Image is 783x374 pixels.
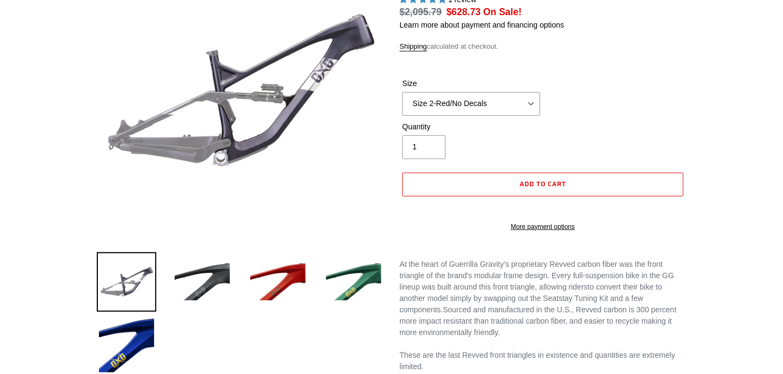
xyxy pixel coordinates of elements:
[172,252,232,312] img: Load image into Gallery viewer, Guerrilla Gravity Revved Modular Front Triangle
[248,252,308,312] img: Load image into Gallery viewer, Guerrilla Gravity Revved Modular Front Triangle
[400,260,674,291] span: At the heart of Guerrilla Gravity's proprietary Revved carbon fiber was the front triangle of the...
[402,222,684,232] a: More payment options
[400,41,686,52] div: calculated at checkout.
[400,350,686,372] div: These are the last Revved front triangles in existence and quantities are extremely limited.
[97,252,156,312] img: Load image into Gallery viewer, Guerrilla Gravity Revved Modular Front Triangle
[324,252,383,312] img: Load image into Gallery viewer, Guerrilla Gravity Revved Modular Front Triangle
[400,283,662,314] span: to convert their bike to another model simply by swapping out the Seatstay Tuning Kit and a few c...
[402,121,540,133] label: Quantity
[520,179,566,189] span: Add to cart
[400,21,564,29] a: Learn more about payment and financing options
[400,42,427,51] a: Shipping
[447,6,481,17] span: $628.73
[400,6,442,17] s: $2,095.79
[402,78,540,89] label: Size
[400,259,686,338] div: Sourced and manufactured in the U.S., Revved carbon is 300 percent more impact resistant than tra...
[483,5,522,19] span: On Sale!
[402,173,684,196] button: Add to cart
